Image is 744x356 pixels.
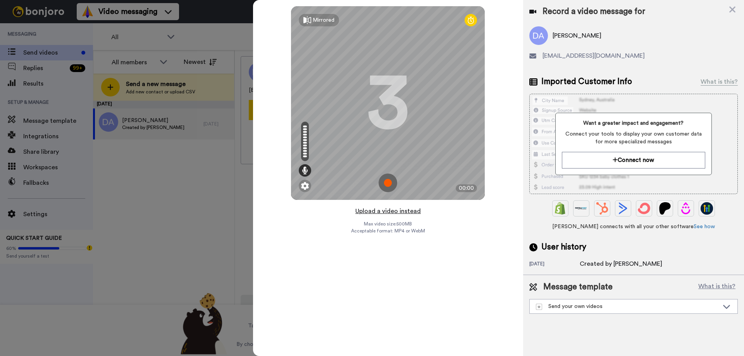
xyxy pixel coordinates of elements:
img: demo-template.svg [536,304,542,310]
span: Max video size: 500 MB [364,221,412,227]
span: Message template [543,281,613,293]
div: 3 [367,74,409,132]
div: Created by [PERSON_NAME] [580,259,662,268]
img: Drip [680,202,692,215]
span: User history [541,241,586,253]
img: Hubspot [596,202,608,215]
span: [EMAIL_ADDRESS][DOMAIN_NAME] [542,51,645,60]
img: ActiveCampaign [617,202,629,215]
img: Patreon [659,202,671,215]
div: 00:00 [456,184,477,192]
span: Acceptable format: MP4 or WebM [351,228,425,234]
button: Upload a video instead [353,206,423,216]
span: [PERSON_NAME] connects with all your other software [529,223,738,230]
button: Connect now [562,152,705,169]
img: ic_gear.svg [301,182,309,190]
img: ic_record_start.svg [379,174,397,192]
div: Send your own videos [536,303,719,310]
span: Connect your tools to display your own customer data for more specialized messages [562,130,705,146]
img: Ontraport [575,202,587,215]
img: ConvertKit [638,202,650,215]
a: See how [694,224,715,229]
img: Shopify [554,202,567,215]
div: [DATE] [529,261,580,268]
span: Want a greater impact and engagement? [562,119,705,127]
img: GoHighLevel [701,202,713,215]
button: What is this? [696,281,738,293]
div: What is this? [701,77,738,86]
span: Imported Customer Info [541,76,632,88]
